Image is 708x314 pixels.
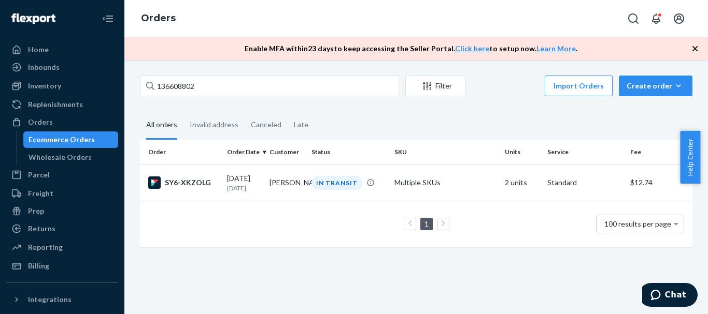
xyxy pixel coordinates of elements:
a: Freight [6,185,118,202]
div: All orders [146,111,177,140]
input: Search orders [140,76,399,96]
div: Prep [28,206,44,216]
a: Click here [455,44,489,53]
a: Parcel [6,167,118,183]
button: Create order [619,76,692,96]
th: SKU [390,140,501,165]
a: Page 1 is your current page [422,219,431,228]
div: Reporting [28,242,63,252]
button: Integrations [6,291,118,308]
a: Inventory [6,78,118,94]
button: Help Center [680,131,700,184]
td: [PERSON_NAME] [265,165,308,201]
td: $12.74 [626,165,692,201]
button: Import Orders [545,76,613,96]
a: Ecommerce Orders [23,131,119,148]
div: Customer [270,147,304,156]
th: Order [140,140,223,165]
p: Standard [547,177,622,188]
td: 2 units [501,165,543,201]
a: Prep [6,203,118,219]
div: Returns [28,223,55,234]
div: Create order [627,81,685,91]
div: Home [28,44,49,55]
div: [DATE] [227,173,261,192]
ol: breadcrumbs [133,4,184,34]
a: Wholesale Orders [23,149,119,166]
div: Inventory [28,81,61,91]
a: Billing [6,258,118,274]
button: Open notifications [646,8,667,29]
p: [DATE] [227,184,261,192]
div: Invalid address [190,111,238,138]
button: Open account menu [669,8,689,29]
div: Filter [406,81,465,91]
div: IN TRANSIT [311,176,362,190]
div: Freight [28,188,53,199]
a: Inbounds [6,59,118,76]
div: Ecommerce Orders [29,134,95,145]
a: Reporting [6,239,118,256]
p: Enable MFA within 23 days to keep accessing the Seller Portal. to setup now. . [245,43,577,54]
div: Parcel [28,170,50,180]
a: Replenishments [6,96,118,113]
div: Canceled [251,111,281,138]
span: 100 results per page [604,219,671,228]
div: SY6-XKZOLG [148,176,219,189]
button: Filter [405,76,465,96]
td: Multiple SKUs [390,165,501,201]
th: Fee [626,140,692,165]
a: Returns [6,220,118,237]
th: Order Date [223,140,265,165]
iframe: Opens a widget where you can chat to one of our agents [642,283,698,309]
th: Service [543,140,626,165]
a: Home [6,41,118,58]
img: Flexport logo [11,13,55,24]
th: Units [501,140,543,165]
div: Orders [28,117,53,127]
button: Open Search Box [623,8,644,29]
div: Replenishments [28,99,83,110]
a: Orders [141,12,176,24]
a: Learn More [536,44,576,53]
div: Inbounds [28,62,60,72]
div: Billing [28,261,49,271]
div: Wholesale Orders [29,152,92,162]
button: Close Navigation [97,8,118,29]
div: Integrations [28,294,72,305]
th: Status [307,140,390,165]
a: Orders [6,114,118,130]
div: Late [294,111,308,138]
